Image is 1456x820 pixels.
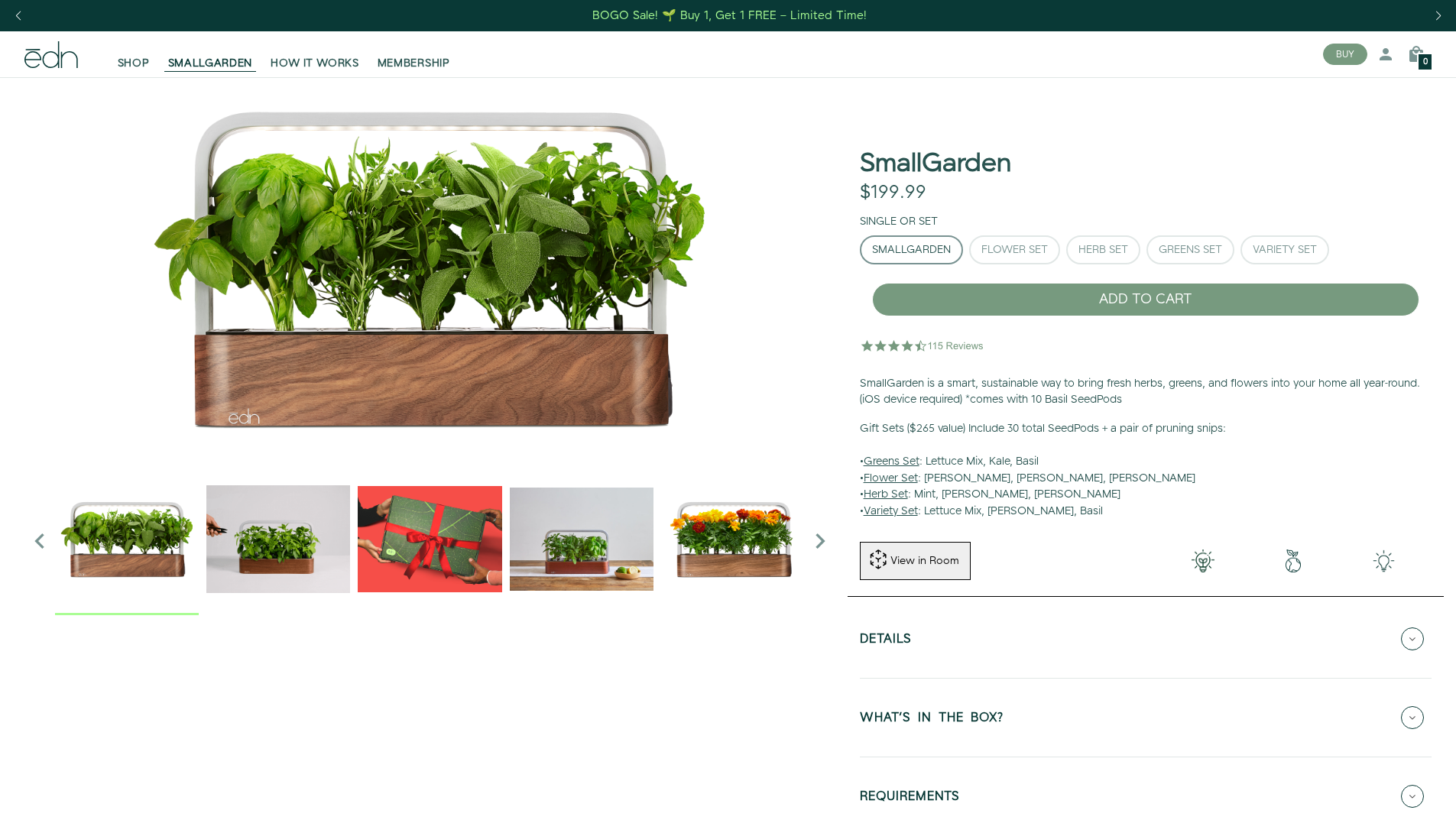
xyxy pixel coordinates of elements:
[55,467,199,614] div: 1 / 6
[860,691,1432,744] button: WHAT'S IN THE BOX?
[860,182,926,204] div: $199.99
[805,526,835,556] i: Next slide
[358,467,501,614] div: 3 / 6
[378,56,450,71] span: MEMBERSHIP
[860,235,963,264] button: SmallGarden
[860,150,1011,178] h1: SmallGarden
[368,37,459,71] a: MEMBERSHIP
[159,37,262,71] a: SMALLGARDEN
[1423,58,1428,66] span: 0
[118,56,150,71] span: SHOP
[55,467,199,611] img: Official-EDN-SMALLGARDEN-HERB-HERO-SLV-2000px_1024x.png
[1158,549,1248,572] img: 001-light-bulb.png
[969,235,1060,264] button: Flower Set
[510,467,653,614] div: 4 / 6
[864,471,918,486] u: Flower Set
[1248,549,1338,572] img: green-earth.png
[872,245,951,255] div: SmallGarden
[864,454,919,469] u: Greens Set
[591,4,868,28] a: BOGO Sale! 🌱 Buy 1, Get 1 FREE – Limited Time!
[24,77,835,459] div: 1 / 6
[1078,245,1128,255] div: Herb Set
[864,487,908,502] u: Herb Set
[661,467,805,614] div: 5 / 6
[1253,245,1317,255] div: Variety Set
[592,8,867,24] div: BOGO Sale! 🌱 Buy 1, Get 1 FREE – Limited Time!
[1338,774,1441,812] iframe: Opens a widget where you can find more information
[510,467,653,611] img: edn-smallgarden-mixed-herbs-table-product-2000px_1024x.jpg
[271,56,358,71] span: HOW IT WORKS
[1240,235,1329,264] button: Variety Set
[24,526,55,556] i: Previous slide
[981,245,1048,255] div: Flower Set
[860,330,986,361] img: 4.5 star rating
[168,56,253,71] span: SMALLGARDEN
[109,37,159,71] a: SHOP
[860,421,1432,520] p: • : Lettuce Mix, Kale, Basil • : [PERSON_NAME], [PERSON_NAME], [PERSON_NAME] • : Mint, [PERSON_NA...
[860,711,1004,729] h5: WHAT'S IN THE BOX?
[860,421,1226,436] b: Gift Sets ($265 value) Include 30 total SeedPods + a pair of pruning snips:
[864,504,918,519] u: Variety Set
[661,467,805,611] img: edn-smallgarden-marigold-hero-SLV-2000px_1024x.png
[1323,44,1367,65] button: BUY
[860,214,938,229] label: Single or Set
[206,467,350,614] div: 2 / 6
[1159,245,1222,255] div: Greens Set
[24,77,835,459] img: Official-EDN-SMALLGARDEN-HERB-HERO-SLV-2000px_4096x.png
[860,633,912,650] h5: Details
[860,542,971,580] button: View in Room
[358,467,501,611] img: EMAILS_-_Holiday_21_PT1_28_9986b34a-7908-4121-b1c1-9595d1e43abe_1024x.png
[860,790,960,808] h5: REQUIREMENTS
[860,612,1432,666] button: Details
[261,37,368,71] a: HOW IT WORKS
[889,553,961,569] div: View in Room
[1066,235,1140,264] button: Herb Set
[1338,549,1428,572] img: edn-smallgarden-tech.png
[206,467,350,611] img: edn-trim-basil.2021-09-07_14_55_24_1024x.gif
[872,283,1419,316] button: ADD TO CART
[1146,235,1234,264] button: Greens Set
[860,376,1432,409] p: SmallGarden is a smart, sustainable way to bring fresh herbs, greens, and flowers into your home ...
